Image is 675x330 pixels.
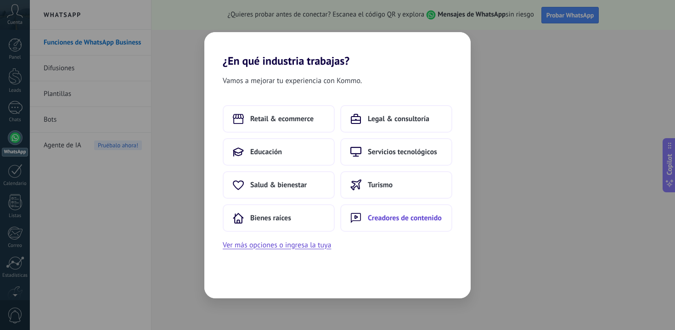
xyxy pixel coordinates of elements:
span: Creadores de contenido [368,213,442,223]
button: Retail & ecommerce [223,105,335,133]
button: Salud & bienestar [223,171,335,199]
button: Bienes raíces [223,204,335,232]
span: Salud & bienestar [250,180,307,190]
button: Ver más opciones o ingresa la tuya [223,239,331,251]
button: Turismo [340,171,452,199]
button: Legal & consultoría [340,105,452,133]
button: Educación [223,138,335,166]
span: Vamos a mejorar tu experiencia con Kommo. [223,75,362,87]
span: Educación [250,147,282,157]
span: Bienes raíces [250,213,291,223]
span: Servicios tecnológicos [368,147,437,157]
span: Turismo [368,180,393,190]
button: Creadores de contenido [340,204,452,232]
span: Legal & consultoría [368,114,429,123]
span: Retail & ecommerce [250,114,314,123]
h2: ¿En qué industria trabajas? [204,32,471,67]
button: Servicios tecnológicos [340,138,452,166]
